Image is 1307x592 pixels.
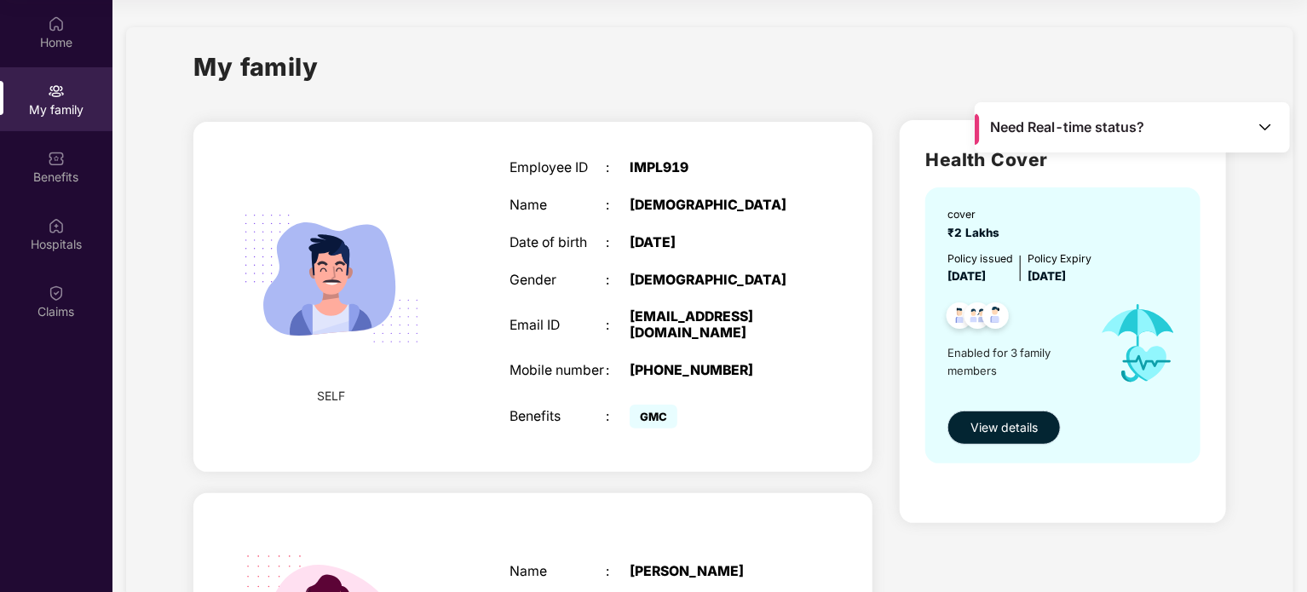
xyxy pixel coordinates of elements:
[939,297,981,339] img: svg+xml;base64,PHN2ZyB4bWxucz0iaHR0cDovL3d3dy53My5vcmcvMjAwMC9zdmciIHdpZHRoPSI0OC45NDMiIGhlaWdodD...
[510,198,606,214] div: Name
[947,206,1006,222] div: cover
[947,250,1013,267] div: Policy issued
[947,226,1006,239] span: ₹2 Lakhs
[606,273,630,289] div: :
[48,15,65,32] img: svg+xml;base64,PHN2ZyBpZD0iSG9tZSIgeG1sbnM9Imh0dHA6Ly93d3cudzMub3JnLzIwMDAvc3ZnIiB3aWR0aD0iMjAiIG...
[606,564,630,580] div: :
[318,387,346,405] span: SELF
[957,297,999,339] img: svg+xml;base64,PHN2ZyB4bWxucz0iaHR0cDovL3d3dy53My5vcmcvMjAwMC9zdmciIHdpZHRoPSI0OC45MTUiIGhlaWdodD...
[510,363,606,379] div: Mobile number
[510,273,606,289] div: Gender
[48,150,65,167] img: svg+xml;base64,PHN2ZyBpZD0iQmVuZWZpdHMiIHhtbG5zPSJodHRwOi8vd3d3LnczLm9yZy8yMDAwL3N2ZyIgd2lkdGg9Ij...
[630,198,798,214] div: [DEMOGRAPHIC_DATA]
[510,235,606,251] div: Date of birth
[606,235,630,251] div: :
[630,160,798,176] div: IMPL919
[193,48,319,86] h1: My family
[630,309,798,342] div: [EMAIL_ADDRESS][DOMAIN_NAME]
[48,285,65,302] img: svg+xml;base64,PHN2ZyBpZD0iQ2xhaW0iIHhtbG5zPSJodHRwOi8vd3d3LnczLm9yZy8yMDAwL3N2ZyIgd2lkdGg9IjIwIi...
[970,418,1038,437] span: View details
[510,564,606,580] div: Name
[606,409,630,425] div: :
[947,411,1061,445] button: View details
[48,217,65,234] img: svg+xml;base64,PHN2ZyBpZD0iSG9zcGl0YWxzIiB4bWxucz0iaHR0cDovL3d3dy53My5vcmcvMjAwMC9zdmciIHdpZHRoPS...
[510,160,606,176] div: Employee ID
[975,297,1016,339] img: svg+xml;base64,PHN2ZyB4bWxucz0iaHR0cDovL3d3dy53My5vcmcvMjAwMC9zdmciIHdpZHRoPSI0OC45NDMiIGhlaWdodD...
[606,363,630,379] div: :
[947,269,986,283] span: [DATE]
[1257,118,1274,135] img: Toggle Icon
[510,409,606,425] div: Benefits
[1028,250,1091,267] div: Policy Expiry
[991,118,1145,136] span: Need Real-time status?
[630,363,798,379] div: [PHONE_NUMBER]
[510,318,606,334] div: Email ID
[1028,269,1066,283] span: [DATE]
[947,344,1084,379] span: Enabled for 3 family members
[630,564,798,580] div: [PERSON_NAME]
[630,405,677,428] span: GMC
[630,273,798,289] div: [DEMOGRAPHIC_DATA]
[606,318,630,334] div: :
[606,160,630,176] div: :
[1085,285,1192,401] img: icon
[630,235,798,251] div: [DATE]
[925,146,1200,174] h2: Health Cover
[223,170,440,387] img: svg+xml;base64,PHN2ZyB4bWxucz0iaHR0cDovL3d3dy53My5vcmcvMjAwMC9zdmciIHdpZHRoPSIyMjQiIGhlaWdodD0iMT...
[48,83,65,100] img: svg+xml;base64,PHN2ZyB3aWR0aD0iMjAiIGhlaWdodD0iMjAiIHZpZXdCb3g9IjAgMCAyMCAyMCIgZmlsbD0ibm9uZSIgeG...
[606,198,630,214] div: :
